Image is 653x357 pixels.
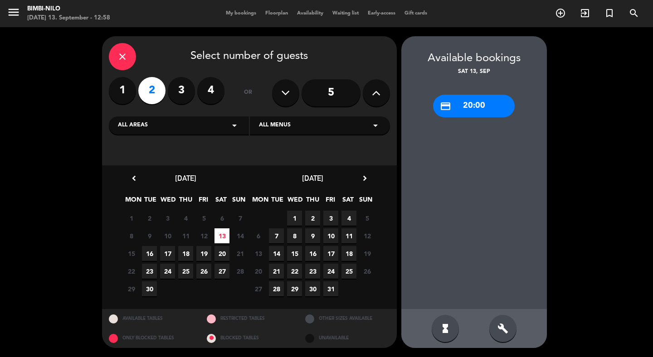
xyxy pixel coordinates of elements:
[124,246,139,261] span: 15
[305,264,320,279] span: 23
[269,281,284,296] span: 28
[360,246,375,261] span: 19
[178,194,193,209] span: THU
[109,43,390,70] div: Select number of guests
[305,228,320,243] span: 9
[292,11,328,16] span: Availability
[287,281,302,296] span: 29
[252,194,267,209] span: MON
[287,264,302,279] span: 22
[109,77,136,104] label: 1
[360,211,375,226] span: 5
[7,5,20,19] i: menu
[229,120,240,131] i: arrow_drop_down
[142,281,157,296] span: 30
[118,121,148,130] span: All areas
[363,11,400,16] span: Early-access
[497,323,508,334] i: build
[160,264,175,279] span: 24
[129,174,139,183] i: chevron_left
[142,246,157,261] span: 16
[200,328,298,348] div: BLOCKED TABLES
[287,211,302,226] span: 1
[287,228,302,243] span: 8
[233,264,248,279] span: 28
[27,5,110,14] div: Bimbi-Nilo
[323,228,338,243] span: 10
[401,68,547,77] div: Sat 13, Sep
[305,281,320,296] span: 30
[323,211,338,226] span: 3
[323,281,338,296] span: 31
[259,121,291,130] span: All menus
[358,194,373,209] span: SUN
[323,194,338,209] span: FRI
[401,50,547,68] div: Available bookings
[178,264,193,279] span: 25
[287,246,302,261] span: 15
[604,8,615,19] i: turned_in_not
[233,211,248,226] span: 7
[178,211,193,226] span: 4
[102,309,200,328] div: AVAILABLE TABLES
[269,246,284,261] span: 14
[102,328,200,348] div: ONLY BLOCKED TABLES
[251,264,266,279] span: 20
[302,174,323,183] span: [DATE]
[142,211,157,226] span: 2
[196,264,211,279] span: 26
[341,194,356,209] span: SAT
[328,11,363,16] span: Waiting list
[261,11,292,16] span: Floorplan
[288,194,302,209] span: WED
[196,211,211,226] span: 5
[138,77,166,104] label: 2
[178,228,193,243] span: 11
[440,101,451,112] i: credit_card
[214,211,229,226] span: 6
[305,211,320,226] span: 2
[197,77,224,104] label: 4
[196,194,211,209] span: FRI
[168,77,195,104] label: 3
[196,228,211,243] span: 12
[214,228,229,243] span: 13
[125,194,140,209] span: MON
[251,281,266,296] span: 27
[323,264,338,279] span: 24
[214,194,229,209] span: SAT
[305,194,320,209] span: THU
[124,281,139,296] span: 29
[178,246,193,261] span: 18
[298,328,397,348] div: UNAVAILABLE
[233,246,248,261] span: 21
[221,11,261,16] span: My bookings
[160,246,175,261] span: 17
[580,8,590,19] i: exit_to_app
[143,194,158,209] span: TUE
[124,228,139,243] span: 8
[234,77,263,109] div: or
[360,228,375,243] span: 12
[270,194,285,209] span: TUE
[269,264,284,279] span: 21
[214,246,229,261] span: 20
[233,228,248,243] span: 14
[629,8,639,19] i: search
[200,309,298,328] div: RESTRICTED TABLES
[269,228,284,243] span: 7
[7,5,20,22] button: menu
[161,194,175,209] span: WED
[305,246,320,261] span: 16
[160,211,175,226] span: 3
[400,11,432,16] span: Gift cards
[117,51,128,62] i: close
[341,228,356,243] span: 11
[175,174,196,183] span: [DATE]
[298,309,397,328] div: OTHER SIZES AVAILABLE
[341,211,356,226] span: 4
[196,246,211,261] span: 19
[142,228,157,243] span: 9
[214,264,229,279] span: 27
[360,264,375,279] span: 26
